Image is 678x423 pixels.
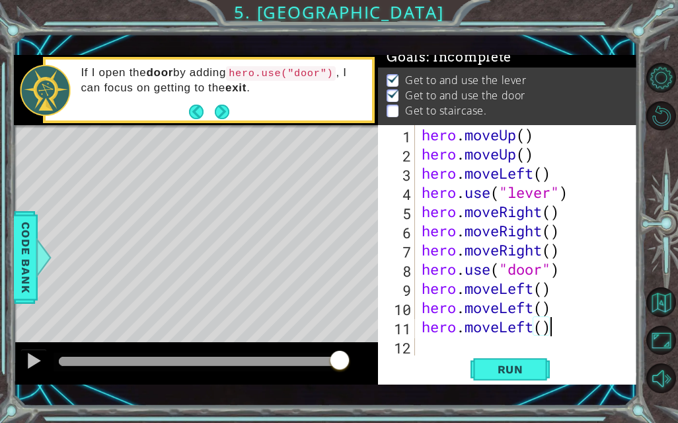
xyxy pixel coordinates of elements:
button: Maximize Browser [646,326,676,355]
img: Check mark for checkbox [387,88,400,99]
div: 12 [381,338,415,357]
button: Next [215,105,230,120]
span: Run [484,363,537,376]
button: Back to Map [646,287,676,317]
span: Goals [387,49,511,66]
button: Back [189,105,215,119]
a: Back to Map [648,283,678,321]
button: Level Options [646,63,676,93]
code: hero.use("door") [226,66,336,81]
button: Restart Level [646,101,676,131]
strong: door [146,66,173,79]
p: Get to and use the door [405,88,525,103]
div: 10 [381,300,415,319]
img: Check mark for checkbox [387,73,400,83]
strong: exit [225,81,246,94]
span: Code Bank [15,217,36,298]
div: 4 [381,185,415,204]
div: 11 [381,319,415,338]
button: Mute [646,363,676,393]
div: 5 [381,204,415,223]
button: Ctrl + P: Play [20,349,47,376]
span: : Incomplete [426,49,511,65]
div: 3 [381,165,415,185]
div: 6 [381,223,415,242]
div: 2 [381,146,415,165]
p: If I open the by adding , I can focus on getting to the . [81,66,362,95]
p: Get to staircase. [405,103,486,118]
div: 9 [381,281,415,300]
div: 7 [381,242,415,261]
div: 8 [381,261,415,281]
p: Get to and use the lever [405,73,526,87]
div: 1 [381,127,415,146]
button: Shift+Enter: Run current code. [471,356,550,382]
